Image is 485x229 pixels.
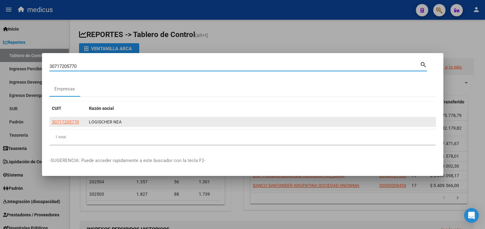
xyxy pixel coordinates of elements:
[54,85,75,93] div: Empresas
[89,106,114,111] span: Razón social
[49,129,436,145] div: 1 total
[86,102,436,115] datatable-header-cell: Razón social
[420,60,427,68] mat-icon: search
[52,119,79,124] span: 30717205770
[89,119,122,124] span: LOGISCHER NEA
[464,208,479,223] div: Open Intercom Messenger
[49,157,436,164] p: -SUGERENCIA: Puede acceder rapidamente a este buscador con la tecla F2-
[49,102,86,115] datatable-header-cell: CUIT
[52,106,61,111] span: CUIT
